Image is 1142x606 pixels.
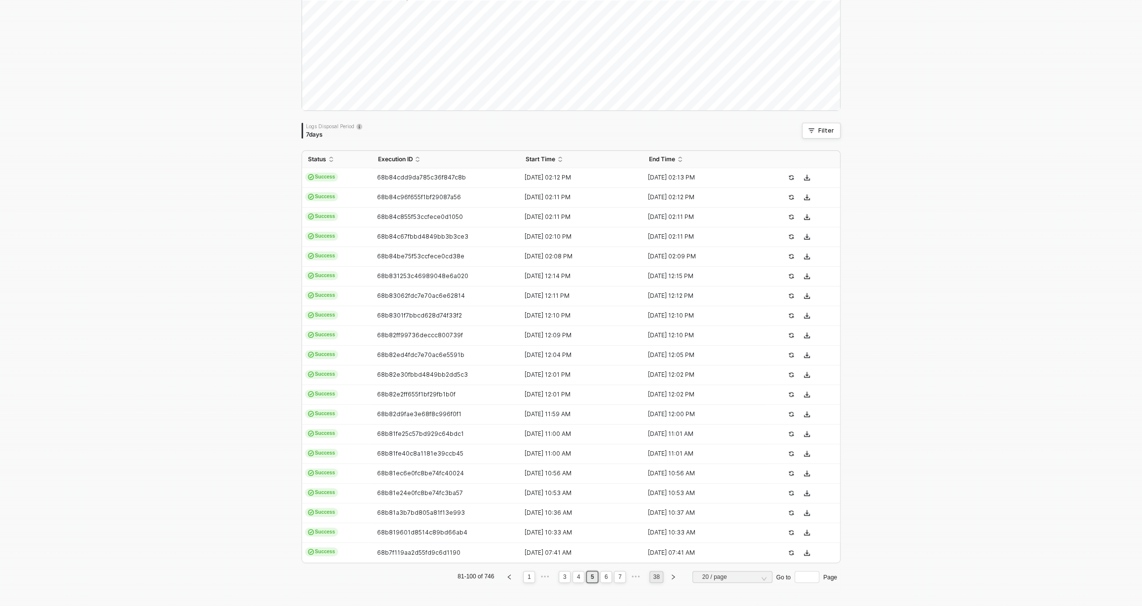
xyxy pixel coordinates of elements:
[788,273,794,279] span: icon-success-page
[377,450,463,457] span: 68b81fe40c8a1181e39ccb45
[788,510,794,516] span: icon-success-page
[305,212,338,221] span: Success
[643,529,759,536] div: [DATE] 10:33 AM
[308,391,314,397] span: icon-cards
[804,214,810,220] span: icon-download
[560,571,570,582] a: 3
[643,391,759,398] div: [DATE] 12:02 PM
[308,312,314,318] span: icon-cards
[520,351,635,359] div: [DATE] 12:04 PM
[520,529,635,536] div: [DATE] 10:33 AM
[788,214,794,220] span: icon-success-page
[305,271,338,280] span: Success
[804,273,810,279] span: icon-download
[308,292,314,298] span: icon-cards
[643,292,759,300] div: [DATE] 12:12 PM
[643,489,759,497] div: [DATE] 10:53 AM
[308,450,314,456] span: icon-cards
[520,331,635,339] div: [DATE] 12:09 PM
[308,529,314,535] span: icon-cards
[538,571,551,583] span: •••
[308,233,314,239] span: icon-cards
[788,234,794,240] span: icon-success-page
[501,571,517,583] li: Previous Page
[306,131,362,139] div: 7 days
[643,252,759,260] div: [DATE] 02:09 PM
[643,371,759,379] div: [DATE] 12:02 PM
[643,213,759,221] div: [DATE] 02:11 PM
[788,431,794,437] span: icon-success-page
[788,253,794,259] span: icon-success-page
[308,194,314,200] span: icon-cards
[308,411,314,417] span: icon-cards
[308,549,314,555] span: icon-cards
[377,509,464,516] span: 68b81a3b7bd805a81f13e993
[520,272,635,280] div: [DATE] 12:14 PM
[804,332,810,338] span: icon-download
[520,233,635,241] div: [DATE] 02:10 PM
[572,571,584,583] li: 4
[574,571,583,582] a: 4
[776,571,837,583] div: Go to Page
[643,430,759,438] div: [DATE] 11:01 AM
[520,193,635,201] div: [DATE] 02:11 PM
[305,468,338,477] span: Success
[692,571,772,587] div: Page Size
[377,272,468,280] span: 68b831253c46989048e6a020
[804,372,810,378] span: icon-download
[804,530,810,535] span: icon-download
[643,233,759,241] div: [DATE] 02:11 PM
[526,155,555,163] span: Start Time
[377,213,462,220] span: 68b84c855f53ccfece0d1050
[308,332,314,338] span: icon-cards
[520,469,635,477] div: [DATE] 10:56 AM
[308,273,314,279] span: icon-cards
[308,214,314,219] span: icon-cards
[804,490,810,496] span: icon-download
[377,410,461,418] span: 68b82d9fae3e68f8c996f0f1
[305,528,338,536] span: Success
[305,508,338,517] span: Success
[456,571,495,583] li: 81-100 of 746
[308,155,326,163] span: Status
[804,253,810,259] span: icon-download
[305,330,338,339] span: Success
[643,193,759,201] div: [DATE] 02:12 PM
[665,571,681,583] li: Next Page
[503,571,516,583] button: left
[520,410,635,418] div: [DATE] 11:59 AM
[305,192,338,201] span: Success
[670,574,676,580] span: right
[804,431,810,437] span: icon-download
[520,292,635,300] div: [DATE] 12:11 PM
[602,571,611,582] a: 6
[377,489,462,497] span: 68b81e24e0fc8be74fc3ba57
[788,451,794,457] span: icon-success-page
[643,312,759,320] div: [DATE] 12:10 PM
[643,549,759,557] div: [DATE] 07:41 AM
[377,252,464,260] span: 68b84be75f53ccfece0cd38e
[377,174,465,181] span: 68b84cdd9da785c36f847c8b
[377,312,461,319] span: 68b8301f7bbcd628d74f33f2
[802,123,840,139] button: Filter
[308,174,314,180] span: icon-cards
[520,312,635,320] div: [DATE] 12:10 PM
[305,311,338,320] span: Success
[795,571,819,583] input: Page
[308,371,314,377] span: icon-cards
[506,574,512,580] span: left
[804,451,810,457] span: icon-download
[615,571,625,582] a: 7
[520,391,635,398] div: [DATE] 12:01 PM
[306,123,362,130] div: Logs Disposal Period
[650,571,662,582] a: 38
[305,232,338,241] span: Success
[804,470,810,476] span: icon-download
[788,352,794,358] span: icon-success-page
[804,392,810,397] span: icon-download
[643,351,759,359] div: [DATE] 12:05 PM
[305,429,338,438] span: Success
[305,173,338,181] span: Success
[305,251,338,260] span: Success
[643,509,759,517] div: [DATE] 10:37 AM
